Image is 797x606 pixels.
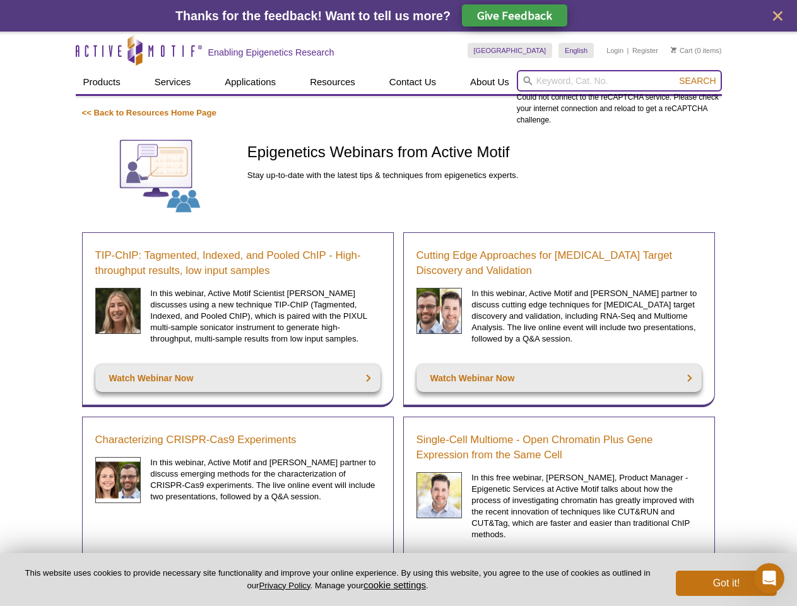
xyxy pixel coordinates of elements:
input: Keyword, Cat. No. [517,70,722,92]
p: In this webinar, Active Motif and [PERSON_NAME] partner to discuss cutting edge techniques for [M... [471,288,701,345]
p: In this webinar, Active Motif Scientist [PERSON_NAME] discusses using a new technique TIP-ChIP (T... [150,288,380,345]
span: Thanks for the feedback! Want to tell us more? [175,9,451,23]
p: Stay up-to-date with the latest tips & techniques from epigenetics experts. [247,170,716,181]
p: In this free webinar, [PERSON_NAME], Product Manager - Epigenetic Services at Active Motif talks ... [471,472,701,540]
li: (0 items) [671,43,722,58]
a: Resources [302,70,363,94]
a: About Us [463,70,517,94]
a: TIP-ChIP: Tagmented, Indexed, and Pooled ChIP - High-throughput results, low input samples [95,248,381,278]
a: Applications [217,70,283,94]
div: Could not connect to the reCAPTCHA service. Please check your internet connection and reload to g... [517,70,722,126]
li: | [627,43,629,58]
button: Search [675,75,719,86]
iframe: Intercom live chat [754,563,784,593]
h1: Epigenetics Webinars from Active Motif [247,144,716,162]
img: Single-Cell Multiome Webinar [416,472,463,518]
img: Cancer Discovery Webinar [416,288,463,334]
img: Your Cart [671,47,676,53]
a: << Back to Resources Home Page [82,108,216,117]
a: Login [606,46,623,55]
a: Single-Cell Multiome - Open Chromatin Plus Gene Expression from the Same Cell [416,432,702,463]
span: Give Feedback [477,8,552,23]
img: Sarah Traynor headshot [95,288,141,334]
a: Register [632,46,658,55]
p: In this webinar, Active Motif and [PERSON_NAME] partner to discuss emerging methods for the chara... [150,457,380,502]
a: Contact Us [382,70,444,94]
a: [GEOGRAPHIC_DATA] [468,43,553,58]
p: This website uses cookies to provide necessary site functionality and improve your online experie... [20,567,655,591]
a: Services [147,70,199,94]
a: Cart [671,46,693,55]
img: Webinars [82,131,238,220]
a: Products [76,70,128,94]
button: Got it! [676,571,777,596]
button: cookie settings [363,579,426,590]
a: Watch Webinar Now [95,364,381,392]
a: Characterizing CRISPR-Cas9 Experiments [95,432,297,448]
h2: Enabling Epigenetics Research [208,47,334,58]
img: CRISPR Webinar [95,457,141,503]
a: Watch Webinar Now [416,364,702,392]
button: close [770,8,786,24]
a: Cutting Edge Approaches for [MEDICAL_DATA] Target Discovery and Validation [416,248,702,278]
span: Search [679,76,716,86]
a: English [558,43,594,58]
a: Privacy Policy [259,581,310,590]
